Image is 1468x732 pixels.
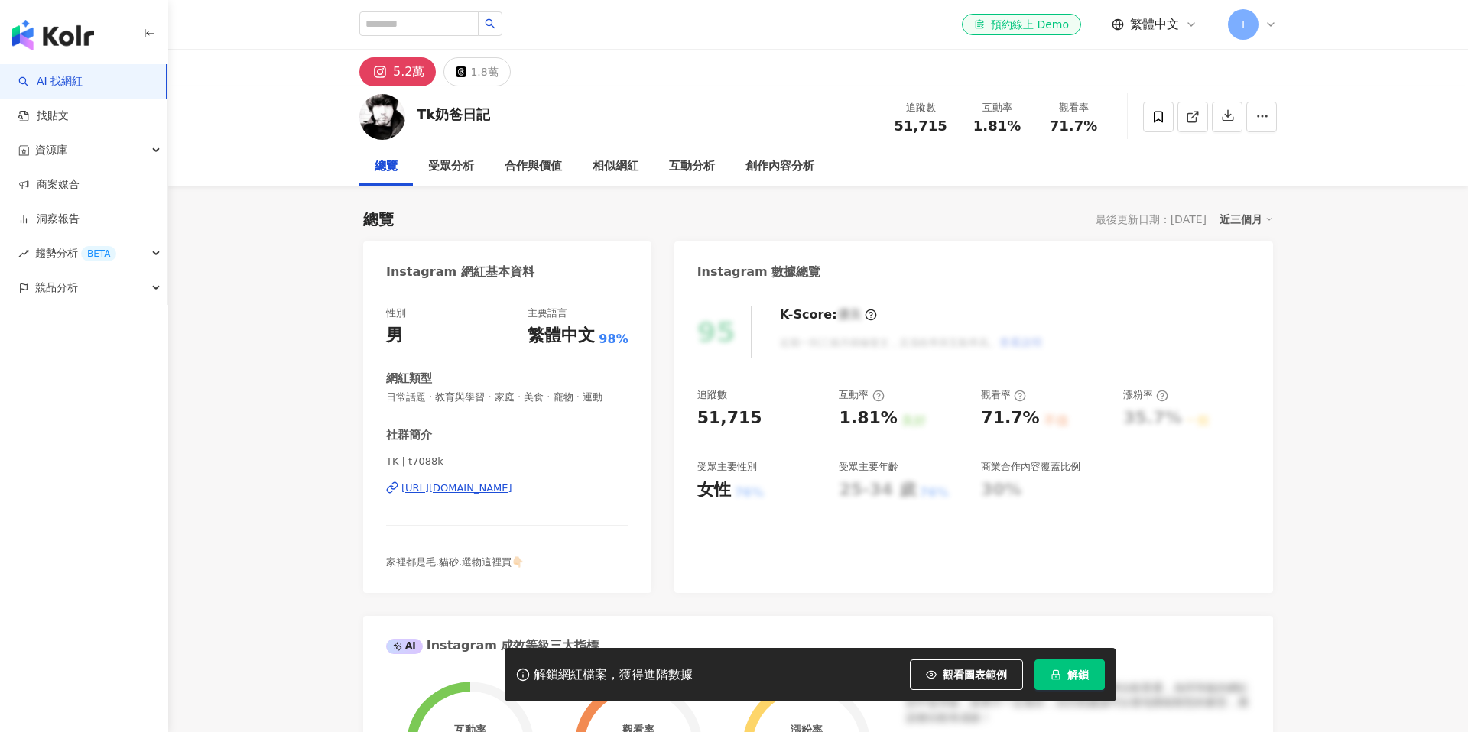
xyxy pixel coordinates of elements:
img: KOL Avatar [359,94,405,140]
div: 最後更新日期：[DATE] [1096,213,1207,225]
div: 互動率 [839,388,884,402]
div: 合作與價值 [505,157,562,176]
span: 98% [599,331,628,348]
div: 總覽 [375,157,398,176]
div: Instagram 數據總覽 [697,264,821,280]
div: 相似網紅 [593,157,638,176]
span: 71.7% [1050,118,1097,134]
div: 主要語言 [528,306,567,320]
span: 日常話題 · 教育與學習 · 家庭 · 美食 · 寵物 · 運動 [386,390,628,404]
span: 繁體中文 [1130,16,1179,33]
a: 商案媒合 [18,177,80,193]
div: AI [386,639,423,654]
div: [URL][DOMAIN_NAME] [401,481,512,495]
div: 1.8萬 [470,61,498,83]
span: 51,715 [894,118,947,134]
div: Instagram 成效等級三大指標 [386,637,599,654]
span: I [1242,16,1245,33]
span: 觀看圖表範例 [943,669,1007,681]
div: 男 [386,324,403,348]
div: 漲粉率 [1123,388,1168,402]
span: 趨勢分析 [35,236,116,270]
span: 解鎖 [1067,669,1089,681]
div: 解鎖網紅檔案，獲得進階數據 [534,667,693,683]
div: 繁體中文 [528,324,595,348]
div: 互動率 [968,100,1026,115]
a: [URL][DOMAIN_NAME] [386,481,628,495]
a: 預約線上 Demo [962,14,1081,35]
a: searchAI 找網紅 [18,74,83,89]
button: 觀看圖表範例 [910,659,1023,690]
span: rise [18,248,29,259]
div: 預約線上 Demo [974,17,1069,32]
span: lock [1051,669,1061,680]
div: 5.2萬 [393,61,424,83]
div: Instagram 網紅基本資料 [386,264,534,280]
div: 近三個月 [1220,209,1273,229]
div: Tk奶爸日記 [417,105,490,124]
div: 觀看率 [1044,100,1103,115]
span: 家裡都是毛.貓砂.選物這裡買👇🏻 [386,556,524,568]
a: 洞察報告 [18,212,80,227]
div: 追蹤數 [892,100,950,115]
div: 女性 [697,478,731,502]
div: 受眾主要年齡 [839,460,898,474]
span: 競品分析 [35,270,78,305]
div: BETA [81,246,116,261]
img: logo [12,20,94,50]
div: 受眾分析 [428,157,474,176]
span: TK | t7088k [386,455,628,468]
div: 互動分析 [669,157,715,176]
div: 觀看率 [981,388,1026,402]
div: 51,715 [697,406,762,430]
div: 該網紅的互動率和漲粉率都不錯，唯獨觀看率比較普通，為同等級的網紅的中低等級，效果不一定會好，但仍然建議可以發包開箱類型的案型，應該會比較有成效！ [906,681,1250,726]
a: 找貼文 [18,109,69,124]
span: 1.81% [973,118,1021,134]
div: 創作內容分析 [745,157,814,176]
div: 網紅類型 [386,371,432,387]
button: 1.8萬 [443,57,510,86]
button: 解鎖 [1034,659,1105,690]
span: search [485,18,495,29]
div: 71.7% [981,406,1039,430]
div: 追蹤數 [697,388,727,402]
div: 社群簡介 [386,427,432,443]
div: 1.81% [839,406,897,430]
div: 商業合作內容覆蓋比例 [981,460,1080,474]
div: 受眾主要性別 [697,460,757,474]
div: K-Score : [780,306,877,323]
span: 資源庫 [35,133,67,167]
div: 性別 [386,306,406,320]
div: 總覽 [363,209,394,230]
button: 5.2萬 [359,57,436,86]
